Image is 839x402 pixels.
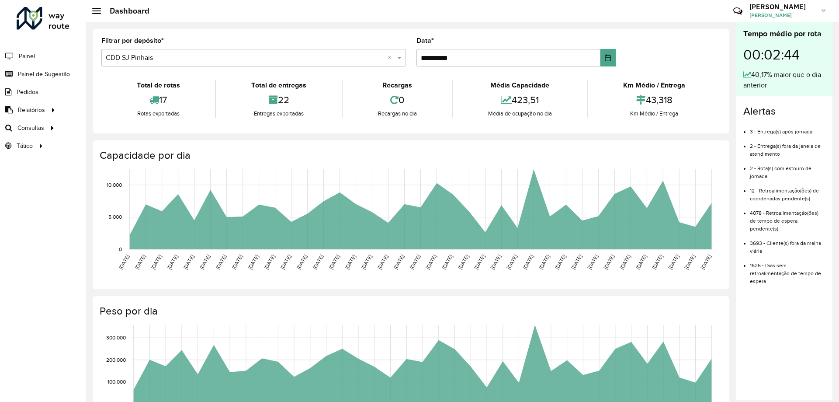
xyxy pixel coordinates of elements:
[328,254,340,270] text: [DATE]
[279,254,292,270] text: [DATE]
[651,254,664,270] text: [DATE]
[101,35,164,46] label: Filtrar por depósito
[750,121,825,136] li: 3 - Entrega(s) após jornada
[749,3,815,11] h3: [PERSON_NAME]
[182,254,195,270] text: [DATE]
[683,254,696,270] text: [DATE]
[416,35,434,46] label: Data
[441,254,454,270] text: [DATE]
[104,109,213,118] div: Rotas exportadas
[586,254,599,270] text: [DATE]
[743,40,825,70] div: 00:02:44
[345,91,450,109] div: 0
[101,6,149,16] h2: Dashboard
[119,246,122,252] text: 0
[118,254,130,270] text: [DATE]
[473,254,486,270] text: [DATE]
[108,214,122,220] text: 5,000
[750,203,825,233] li: 4078 - Retroalimentação(ões) de tempo de espera pendente(s)
[18,70,70,79] span: Painel de Sugestão
[700,254,712,270] text: [DATE]
[100,149,721,162] h4: Capacidade por dia
[150,254,163,270] text: [DATE]
[198,254,211,270] text: [DATE]
[247,254,260,270] text: [DATE]
[218,80,339,91] div: Total de entregas
[425,254,437,270] text: [DATE]
[635,254,648,270] text: [DATE]
[743,28,825,40] div: Tempo médio por rota
[570,254,583,270] text: [DATE]
[728,2,747,21] a: Contato Rápido
[554,254,567,270] text: [DATE]
[750,158,825,180] li: 2 - Rota(s) com estouro de jornada
[231,254,243,270] text: [DATE]
[218,91,339,109] div: 22
[743,105,825,118] h4: Alertas
[455,80,585,91] div: Média Capacidade
[749,11,815,19] span: [PERSON_NAME]
[345,80,450,91] div: Recargas
[409,254,421,270] text: [DATE]
[215,254,227,270] text: [DATE]
[17,141,33,150] span: Tático
[17,87,38,97] span: Pedidos
[134,254,146,270] text: [DATE]
[295,254,308,270] text: [DATE]
[590,80,718,91] div: Km Médio / Entrega
[218,109,339,118] div: Entregas exportadas
[506,254,518,270] text: [DATE]
[489,254,502,270] text: [DATE]
[522,254,534,270] text: [DATE]
[106,357,126,363] text: 200,000
[590,109,718,118] div: Km Médio / Entrega
[104,80,213,91] div: Total de rotas
[100,305,721,318] h4: Peso por dia
[18,105,45,115] span: Relatórios
[104,91,213,109] div: 17
[750,255,825,285] li: 1625 - Dias sem retroalimentação de tempo de espera
[19,52,35,61] span: Painel
[360,254,373,270] text: [DATE]
[17,123,44,133] span: Consultas
[106,335,126,340] text: 300,000
[388,52,395,63] span: Clear all
[455,91,585,109] div: 423,51
[750,180,825,203] li: 12 - Retroalimentação(ões) de coordenadas pendente(s)
[538,254,551,270] text: [DATE]
[750,233,825,255] li: 3693 - Cliente(s) fora da malha viária
[457,254,470,270] text: [DATE]
[392,254,405,270] text: [DATE]
[345,109,450,118] div: Recargas no dia
[455,109,585,118] div: Média de ocupação no dia
[376,254,389,270] text: [DATE]
[166,254,179,270] text: [DATE]
[344,254,357,270] text: [DATE]
[107,182,122,188] text: 10,000
[312,254,324,270] text: [DATE]
[263,254,276,270] text: [DATE]
[750,136,825,158] li: 2 - Entrega(s) fora da janela de atendimento
[107,379,126,385] text: 100,000
[600,49,616,66] button: Choose Date
[667,254,680,270] text: [DATE]
[743,70,825,91] div: 40,17% maior que o dia anterior
[603,254,615,270] text: [DATE]
[590,91,718,109] div: 43,318
[619,254,631,270] text: [DATE]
